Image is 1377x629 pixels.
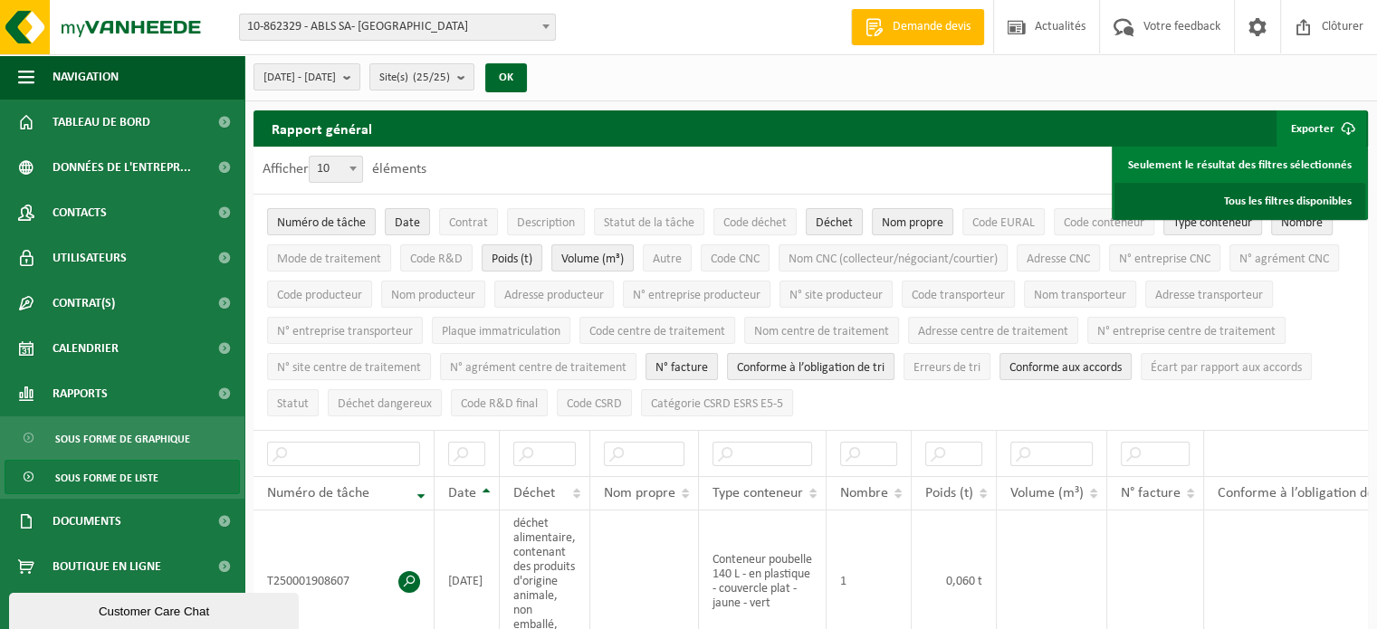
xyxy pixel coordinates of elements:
span: Code centre de traitement [589,325,725,338]
button: Exporter [1277,110,1366,147]
button: Plaque immatriculationPlaque immatriculation: Activate to sort [432,317,570,344]
button: N° site producteurN° site producteur : Activate to sort [779,281,893,308]
button: StatutStatut: Activate to sort [267,389,319,416]
button: DéchetDéchet: Activate to sort [806,208,863,235]
span: N° agrément centre de traitement [450,361,626,375]
button: Nom producteurNom producteur: Activate to sort [381,281,485,308]
span: 10 [309,156,363,183]
a: Sous forme de graphique [5,421,240,455]
button: Code conteneurCode conteneur: Activate to sort [1054,208,1154,235]
span: Adresse CNC [1027,253,1090,266]
button: Statut de la tâcheStatut de la tâche: Activate to sort [594,208,704,235]
button: Écart par rapport aux accordsÉcart par rapport aux accords: Activate to sort [1141,353,1312,380]
button: N° agrément CNCN° agrément CNC: Activate to sort [1229,244,1339,272]
button: Type conteneurType conteneur: Activate to sort [1163,208,1262,235]
span: Déchet dangereux [338,397,432,411]
button: N° factureN° facture: Activate to sort [645,353,718,380]
button: Code centre de traitementCode centre de traitement: Activate to sort [579,317,735,344]
span: N° site centre de traitement [277,361,421,375]
span: Mode de traitement [277,253,381,266]
span: Documents [53,499,121,544]
button: Code CNCCode CNC: Activate to sort [701,244,770,272]
button: N° site centre de traitementN° site centre de traitement: Activate to sort [267,353,431,380]
span: Nom propre [604,486,675,500]
button: ContratContrat: Activate to sort [439,208,498,235]
button: Nom transporteurNom transporteur: Activate to sort [1024,281,1136,308]
span: N° entreprise producteur [633,289,760,302]
button: Poids (t)Poids (t): Activate to sort [482,244,542,272]
span: Contrat(s) [53,281,115,326]
button: Adresse CNCAdresse CNC: Activate to sort [1017,244,1100,272]
a: Seulement le résultat des filtres sélectionnés [1114,147,1365,183]
span: Numéro de tâche [277,216,366,230]
span: Code EURAL [972,216,1035,230]
a: Sous forme de liste [5,460,240,494]
button: DateDate: Activate to sort [385,208,430,235]
a: Demande devis [851,9,984,45]
span: Statut de la tâche [604,216,694,230]
button: Déchet dangereux : Activate to sort [328,389,442,416]
button: Conforme aux accords : Activate to sort [999,353,1132,380]
span: Utilisateurs [53,235,127,281]
span: Conforme à l’obligation de tri [737,361,885,375]
span: Rapports [53,371,108,416]
label: Afficher éléments [263,162,426,176]
span: Contacts [53,190,107,235]
span: Plaque immatriculation [442,325,560,338]
span: Calendrier [53,326,119,371]
button: Catégorie CSRD ESRS E5-5Catégorie CSRD ESRS E5-5: Activate to sort [641,389,793,416]
a: Tous les filtres disponibles [1114,183,1365,219]
span: Adresse centre de traitement [918,325,1068,338]
span: 10 [310,157,362,182]
span: Volume (m³) [561,253,624,266]
span: Adresse producteur [504,289,604,302]
span: Code R&D [410,253,463,266]
span: Poids (t) [925,486,973,500]
button: Adresse producteurAdresse producteur: Activate to sort [494,281,614,308]
button: Code déchetCode déchet: Activate to sort [713,208,797,235]
span: Déchet [513,486,555,500]
button: Numéro de tâcheNuméro de tâche: Activate to remove sorting [267,208,376,235]
button: OK [485,63,527,92]
span: Numéro de tâche [267,486,369,500]
button: [DATE] - [DATE] [253,63,360,91]
button: N° entreprise transporteurN° entreprise transporteur: Activate to sort [267,317,423,344]
span: Code CNC [711,253,760,266]
span: 10-862329 - ABLS SA- CENTRE KAMA - MONS [240,14,555,40]
span: Boutique en ligne [53,544,161,589]
button: DescriptionDescription: Activate to sort [507,208,585,235]
h2: Rapport général [253,110,390,147]
span: Nom centre de traitement [754,325,889,338]
span: N° facture [1121,486,1181,500]
button: AutreAutre: Activate to sort [643,244,692,272]
button: Volume (m³)Volume (m³): Activate to sort [551,244,634,272]
span: Nombre [840,486,888,500]
span: Données de l'entrepr... [53,145,191,190]
button: Erreurs de triErreurs de tri: Activate to sort [904,353,990,380]
span: Catégorie CSRD ESRS E5-5 [651,397,783,411]
span: [DATE] - [DATE] [263,64,336,91]
span: Nom transporteur [1034,289,1126,302]
button: Adresse transporteurAdresse transporteur: Activate to sort [1145,281,1273,308]
button: Mode de traitementMode de traitement: Activate to sort [267,244,391,272]
span: Nom propre [882,216,943,230]
span: 10-862329 - ABLS SA- CENTRE KAMA - MONS [239,14,556,41]
button: N° entreprise centre de traitementN° entreprise centre de traitement: Activate to sort [1087,317,1286,344]
span: Description [517,216,575,230]
span: Poids (t) [492,253,532,266]
span: Nom CNC (collecteur/négociant/courtier) [789,253,998,266]
span: Navigation [53,54,119,100]
span: Date [448,486,476,500]
button: N° agrément centre de traitementN° agrément centre de traitement: Activate to sort [440,353,636,380]
button: Code EURALCode EURAL: Activate to sort [962,208,1045,235]
span: Site(s) [379,64,450,91]
span: Code R&D final [461,397,538,411]
button: Code R&D finalCode R&amp;D final: Activate to sort [451,389,548,416]
span: Code transporteur [912,289,1005,302]
span: Volume (m³) [1010,486,1084,500]
button: Site(s)(25/25) [369,63,474,91]
span: Adresse transporteur [1155,289,1263,302]
button: Code R&DCode R&amp;D: Activate to sort [400,244,473,272]
span: Code déchet [723,216,787,230]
